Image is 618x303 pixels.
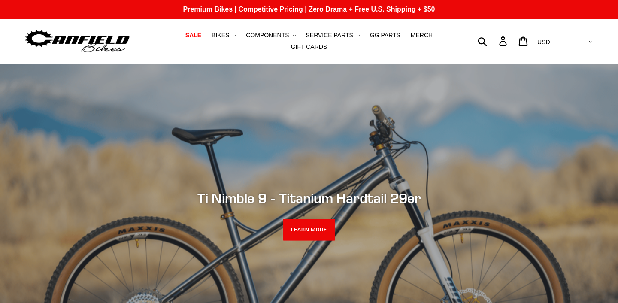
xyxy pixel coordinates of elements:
[482,32,504,51] input: Search
[207,30,240,41] button: BIKES
[185,32,201,39] span: SALE
[75,190,543,206] h2: Ti Nimble 9 - Titanium Hardtail 29er
[287,41,332,53] a: GIFT CARDS
[306,32,353,39] span: SERVICE PARTS
[366,30,405,41] a: GG PARTS
[291,43,327,51] span: GIFT CARDS
[242,30,300,41] button: COMPONENTS
[301,30,364,41] button: SERVICE PARTS
[24,28,131,55] img: Canfield Bikes
[246,32,289,39] span: COMPONENTS
[212,32,229,39] span: BIKES
[181,30,206,41] a: SALE
[411,32,433,39] span: MERCH
[406,30,437,41] a: MERCH
[370,32,400,39] span: GG PARTS
[283,219,336,241] a: LEARN MORE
